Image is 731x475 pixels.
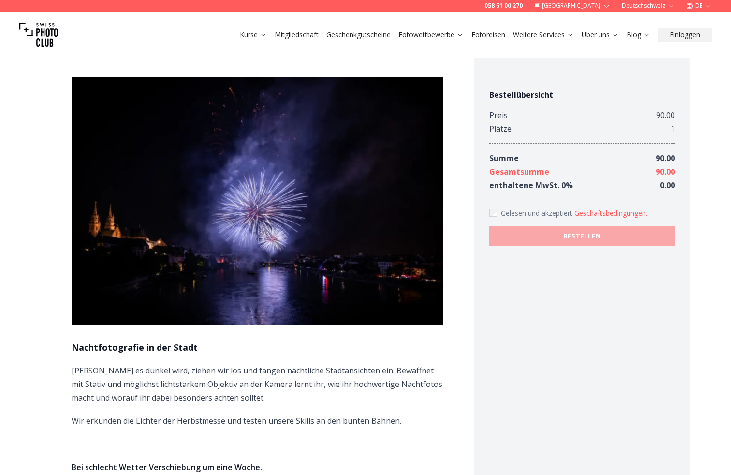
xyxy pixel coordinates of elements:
[489,226,675,246] button: BESTELLEN
[656,153,675,163] span: 90.00
[623,28,654,42] button: Blog
[322,28,395,42] button: Geschenkgutscheine
[656,166,675,177] span: 90.00
[489,89,675,101] h4: Bestellübersicht
[671,122,675,135] div: 1
[275,30,319,40] a: Mitgliedschaft
[19,15,58,54] img: Swiss photo club
[582,30,619,40] a: Über uns
[72,462,262,473] u: Bei schlecht Wetter Verschiebung um eine Woche.
[489,165,549,178] div: Gesamtsumme
[395,28,468,42] button: Fotowettbewerbe
[656,108,675,122] div: 90.00
[563,231,601,241] b: BESTELLEN
[398,30,464,40] a: Fotowettbewerbe
[72,77,443,325] img: Nachtfotografie in der Stadt
[578,28,623,42] button: Über uns
[240,30,267,40] a: Kurse
[513,30,574,40] a: Weitere Services
[489,108,508,122] div: Preis
[72,414,443,428] p: Wir erkunden die Lichter der Herbstmesse und testen unsere Skills an den bunten Bahnen.
[72,341,443,354] h1: Nachtfotografie in der Stadt
[509,28,578,42] button: Weitere Services
[468,28,509,42] button: Fotoreisen
[236,28,271,42] button: Kurse
[72,364,443,404] p: [PERSON_NAME] es dunkel wird, ziehen wir los und fangen nächtliche Stadtansichten ein. Bewaffnet ...
[326,30,391,40] a: Geschenkgutscheine
[471,30,505,40] a: Fotoreisen
[489,178,573,192] div: enthaltene MwSt. 0 %
[501,208,574,218] span: Gelesen und akzeptiert
[271,28,322,42] button: Mitgliedschaft
[489,122,512,135] div: Plätze
[627,30,650,40] a: Blog
[660,180,675,191] span: 0.00
[484,2,523,10] a: 058 51 00 270
[489,151,519,165] div: Summe
[489,209,497,217] input: Accept terms
[574,208,647,218] button: Accept termsGelesen und akzeptiert
[658,28,712,42] button: Einloggen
